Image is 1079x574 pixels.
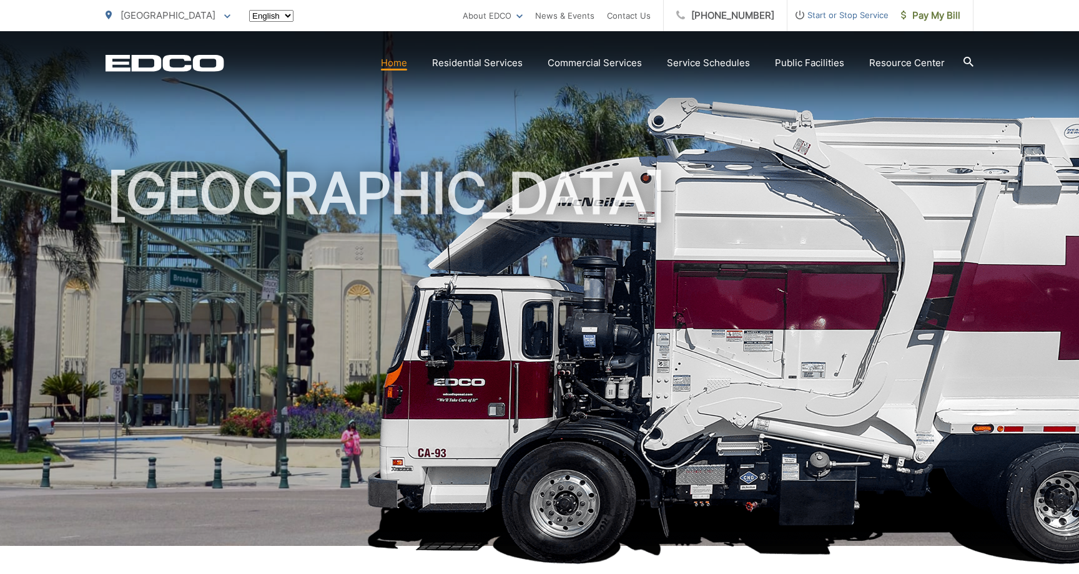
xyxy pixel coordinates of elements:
span: Pay My Bill [901,8,960,23]
a: Contact Us [607,8,651,23]
a: Service Schedules [667,56,750,71]
a: Residential Services [432,56,523,71]
a: Public Facilities [775,56,844,71]
a: EDCD logo. Return to the homepage. [106,54,224,72]
a: Home [381,56,407,71]
a: Resource Center [869,56,945,71]
a: About EDCO [463,8,523,23]
h1: [GEOGRAPHIC_DATA] [106,162,973,557]
span: [GEOGRAPHIC_DATA] [121,9,215,21]
a: Commercial Services [548,56,642,71]
select: Select a language [249,10,293,22]
a: News & Events [535,8,594,23]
